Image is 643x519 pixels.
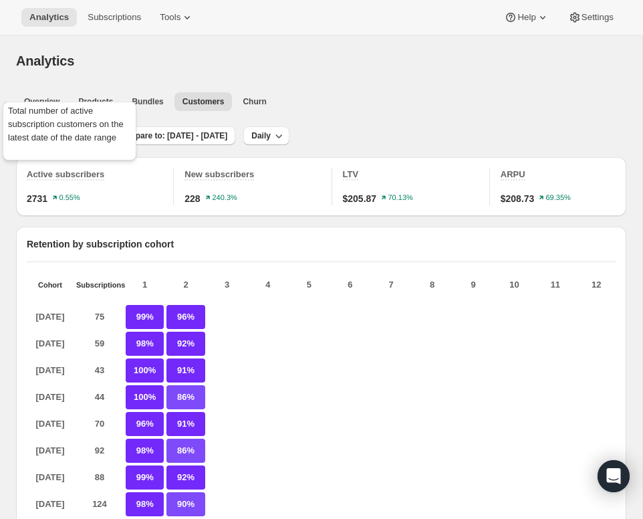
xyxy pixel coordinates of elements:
p: [DATE] [27,465,74,490]
button: Help [496,8,557,27]
p: 10 [495,278,533,292]
p: 43 [76,358,123,383]
text: 0.55% [59,194,80,202]
p: 90% [166,492,205,516]
span: Customers [182,96,225,107]
p: 75 [76,305,123,329]
p: 4 [249,278,287,292]
p: 124 [76,492,123,516]
p: 99% [126,305,164,329]
p: 9 [454,278,492,292]
button: Tools [152,8,202,27]
span: Overview [24,96,59,107]
p: 98% [126,492,164,516]
p: 2 [166,278,205,292]
p: [DATE] [27,385,74,409]
p: 86% [166,439,205,463]
span: Analytics [29,12,69,23]
p: 91% [166,358,205,383]
p: Cohort [27,281,74,289]
p: 11 [536,278,574,292]
p: [DATE] [27,358,74,383]
text: 240.3% [212,194,237,202]
p: 3 [208,278,246,292]
p: 99% [126,465,164,490]
p: 6 [331,278,369,292]
p: 91% [166,412,205,436]
span: New subscribers [184,169,254,179]
span: Settings [582,12,614,23]
p: 44 [76,385,123,409]
p: 92% [166,465,205,490]
span: LTV [343,169,359,179]
span: Products [78,96,113,107]
p: [DATE] [27,332,74,356]
p: 8 [413,278,451,292]
button: Analytics [21,8,77,27]
p: 96% [126,412,164,436]
button: Daily [243,126,289,145]
text: 69.35% [546,194,571,202]
button: Compare to: [DATE] - [DATE] [99,126,235,145]
p: 88 [76,465,123,490]
p: 70 [76,412,123,436]
p: 96% [166,305,205,329]
span: Subscriptions [88,12,141,23]
p: 5 [290,278,328,292]
span: Bundles [132,96,163,107]
p: 7 [372,278,410,292]
span: $205.87 [343,192,377,205]
p: 92 [76,439,123,463]
p: 100% [126,358,164,383]
span: ARPU [501,169,525,179]
span: Help [517,12,535,23]
p: Subscriptions [76,281,123,289]
p: 92% [166,332,205,356]
text: 70.13% [388,194,414,202]
div: Open Intercom Messenger [598,460,630,492]
p: [DATE] [27,439,74,463]
span: $208.73 [501,192,535,205]
span: 228 [184,192,200,205]
p: 12 [577,278,616,292]
span: Analytics [16,54,74,68]
span: Tools [160,12,180,23]
p: Retention by subscription cohort [27,237,616,251]
span: Compare to: [DATE] - [DATE] [118,130,227,141]
button: Settings [560,8,622,27]
p: 98% [126,439,164,463]
span: Active subscribers [27,169,104,179]
p: [DATE] [27,412,74,436]
p: [DATE] [27,305,74,329]
p: 1 [126,278,164,292]
p: 98% [126,332,164,356]
span: Churn [243,96,266,107]
p: 86% [166,385,205,409]
p: [DATE] [27,492,74,516]
span: 2731 [27,192,47,205]
p: 59 [76,332,123,356]
button: Subscriptions [80,8,149,27]
span: Daily [251,130,271,141]
p: 100% [126,385,164,409]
